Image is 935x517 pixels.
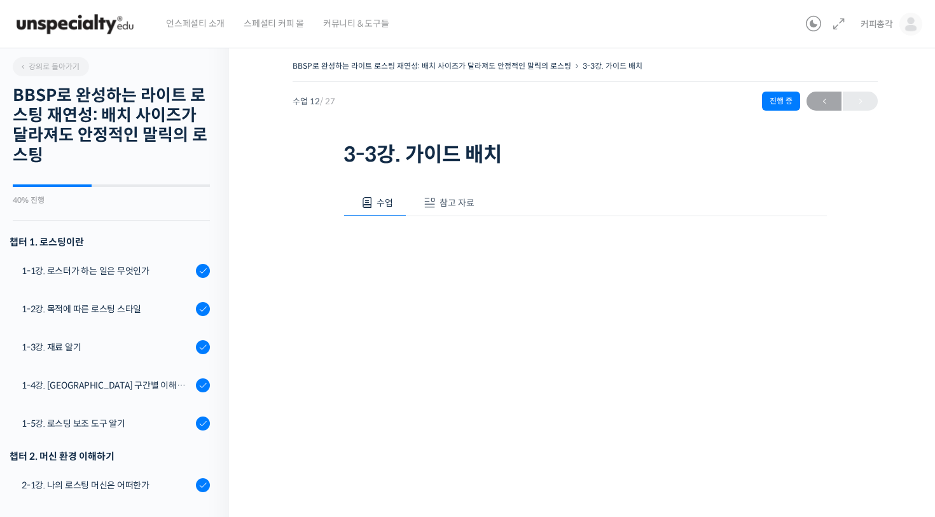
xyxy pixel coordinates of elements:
[13,196,210,204] div: 40% 진행
[762,92,800,111] div: 진행 중
[10,448,210,465] div: 챕터 2. 머신 환경 이해하기
[13,86,210,165] h2: BBSP로 완성하는 라이트 로스팅 재연성: 배치 사이즈가 달라져도 안정적인 말릭의 로스팅
[343,142,827,167] h1: 3-3강. 가이드 배치
[807,93,841,110] span: ←
[320,96,335,107] span: / 27
[22,417,192,431] div: 1-5강. 로스팅 보조 도구 알기
[440,197,474,209] span: 참고 자료
[377,197,393,209] span: 수업
[861,18,893,30] span: 커피총각
[22,478,192,492] div: 2-1강. 나의 로스팅 머신은 어떠한가
[583,61,642,71] a: 3-3강. 가이드 배치
[10,233,210,251] h3: 챕터 1. 로스팅이란
[293,61,571,71] a: BBSP로 완성하는 라이트 로스팅 재연성: 배치 사이즈가 달라져도 안정적인 말릭의 로스팅
[22,264,192,278] div: 1-1강. 로스터가 하는 일은 무엇인가
[293,97,335,106] span: 수업 12
[22,378,192,392] div: 1-4강. [GEOGRAPHIC_DATA] 구간별 이해와 용어
[22,340,192,354] div: 1-3강. 재료 알기
[807,92,841,111] a: ←이전
[22,302,192,316] div: 1-2강. 목적에 따른 로스팅 스타일
[19,62,80,71] span: 강의로 돌아가기
[13,57,89,76] a: 강의로 돌아가기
